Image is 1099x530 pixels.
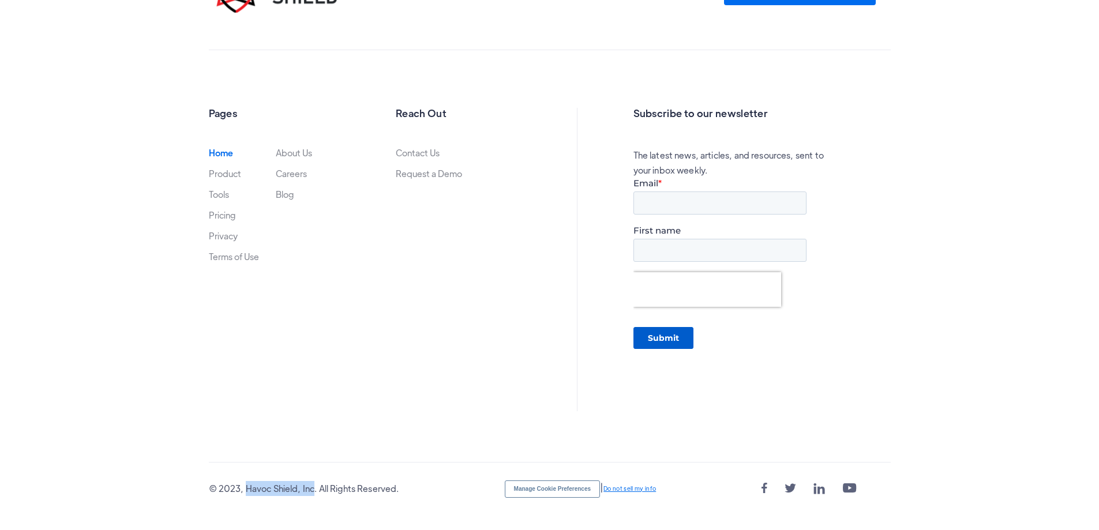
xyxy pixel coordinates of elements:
a:  [785,480,796,497]
a: Privacy [209,231,238,240]
button: Manage Cookie Preferences [505,480,600,498]
a: About Us [276,148,312,157]
a: Product [209,169,241,178]
a:  [842,480,856,497]
iframe: Chat Widget [907,405,1099,530]
p: The latest news, articles, and resources, sent to your inbox weekly. [633,148,835,178]
a: Do not sell my info [603,484,656,492]
h2: Reach Out [396,108,520,119]
a: Blog [276,190,294,199]
h2: Pages [209,108,333,119]
iframe: Form 0 [633,178,807,397]
a: Terms of Use [209,252,259,261]
a: Contact Us [396,148,440,157]
a:  [813,480,825,497]
a: Pricing [209,211,235,220]
a: Tools [209,190,229,199]
h2: Subscribe to our newsletter [633,108,891,119]
a: Request a Demo [396,169,462,178]
div: | [505,479,656,498]
a:  [762,480,767,497]
a: Careers [276,169,307,178]
a: Home [209,148,233,157]
div: © 2023, Havoc Shield, Inc. All Rights Reserved. [209,481,399,496]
